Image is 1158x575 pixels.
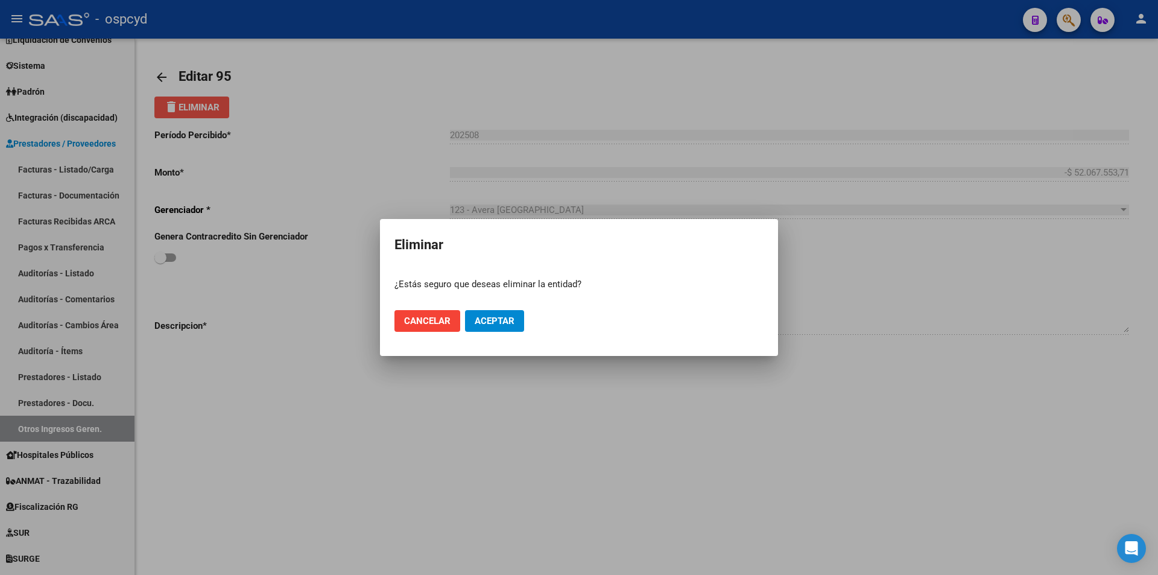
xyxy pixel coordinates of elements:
[1117,534,1146,563] div: Open Intercom Messenger
[465,310,524,332] button: Aceptar
[404,316,451,326] span: Cancelar
[394,278,764,291] p: ¿Estás seguro que deseas eliminar la entidad?
[394,310,460,332] button: Cancelar
[475,316,514,326] span: Aceptar
[394,233,764,256] h2: Eliminar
